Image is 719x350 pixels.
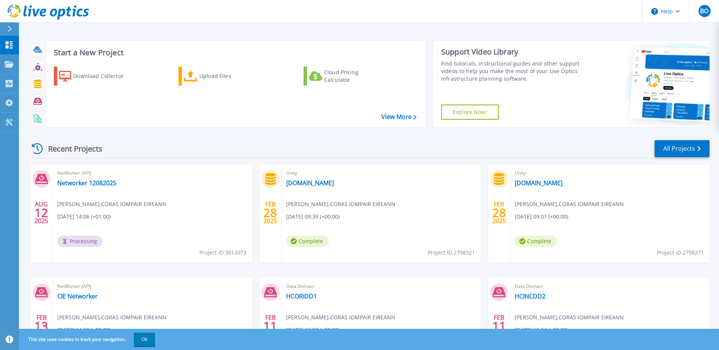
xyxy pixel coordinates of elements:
[515,292,545,300] a: HCINCDD2
[286,292,317,300] a: HCORIDD1
[57,292,98,300] a: CIE Networker
[515,326,568,334] span: [DATE] 15:54 (+00:00)
[263,209,277,216] span: 28
[286,212,340,221] span: [DATE] 09:39 (+00:00)
[304,67,388,86] a: Cloud Pricing Calculator
[57,179,116,187] a: Networker 12082025
[515,236,557,247] span: Complete
[286,282,476,291] span: Data Domain
[34,323,48,329] span: 13
[492,323,506,329] span: 11
[57,212,111,221] span: [DATE] 14:06 (+01:00)
[515,169,705,177] span: Unity
[700,8,708,14] span: BO
[179,67,263,86] a: Upload Files
[57,236,103,247] span: Processing
[492,199,506,227] div: FEB 2025
[54,48,416,57] h3: Start a New Project
[441,60,582,83] div: Find tutorials, instructional guides and other support videos to help you make the most of your L...
[263,323,277,329] span: 11
[286,313,395,322] span: [PERSON_NAME] , CORAS IOMPAIR EIREANN
[515,200,624,208] span: [PERSON_NAME] , CORAS IOMPAIR EIREANN
[515,179,562,187] a: [DOMAIN_NAME]
[57,200,166,208] span: [PERSON_NAME] , CORAS IOMPAIR EIREANN
[657,248,704,257] span: Project ID: 2798271
[286,200,395,208] span: [PERSON_NAME] , CORAS IOMPAIR EIREANN
[54,67,138,86] a: Download Collector
[655,140,710,157] a: All Projects
[199,69,260,84] div: Upload Files
[199,248,246,257] span: Project ID: 3012073
[286,236,329,247] span: Complete
[441,105,499,120] a: Explore Now!
[286,179,334,187] a: [DOMAIN_NAME]
[263,312,277,340] div: FEB 2025
[515,313,624,322] span: [PERSON_NAME] , CORAS IOMPAIR EIREANN
[73,69,134,84] div: Download Collector
[492,209,506,216] span: 28
[34,209,48,216] span: 12
[428,248,475,257] span: Project ID: 2798321
[286,169,476,177] span: Unity
[57,169,247,177] span: NetWorker (API)
[57,282,247,291] span: NetWorker (API)
[441,47,582,57] div: Support Video Library
[21,333,155,346] span: This site uses cookies to track your navigation.
[515,282,705,291] span: Data Domain
[29,139,113,158] div: Recent Projects
[57,313,166,322] span: [PERSON_NAME] , CORAS IOMPAIR EIREANN
[57,326,111,334] span: [DATE] 14:50 (+00:00)
[34,199,49,227] div: AUG 2025
[263,199,277,227] div: FEB 2025
[286,326,340,334] span: [DATE] 15:57 (+00:00)
[134,333,155,346] button: OK
[381,113,417,120] a: View More
[324,69,385,84] div: Cloud Pricing Calculator
[515,212,568,221] span: [DATE] 09:01 (+00:00)
[34,312,49,340] div: FEB 2025
[492,312,506,340] div: FEB 2025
